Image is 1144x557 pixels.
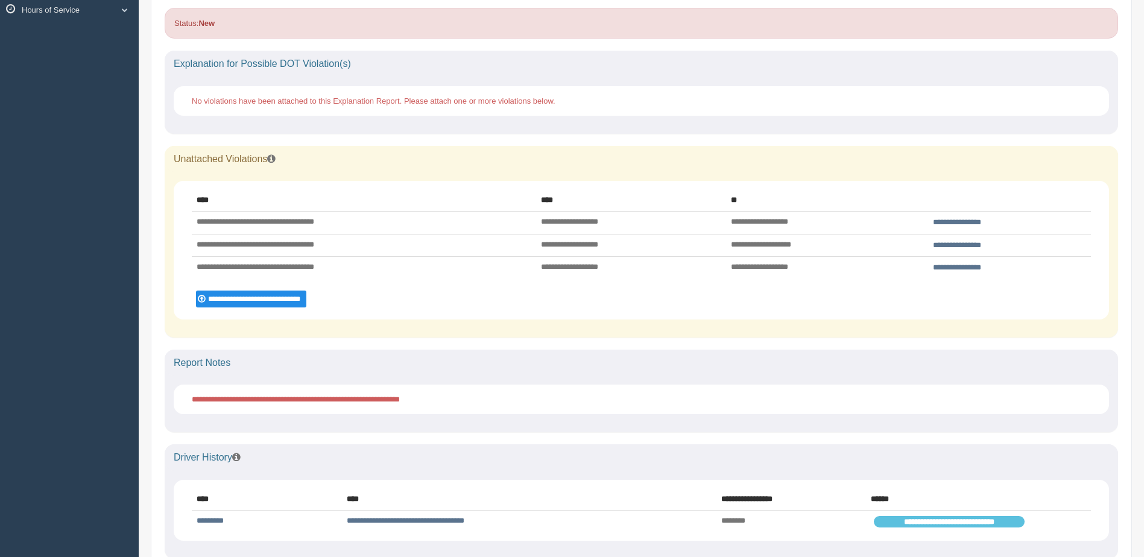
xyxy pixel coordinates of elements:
div: Explanation for Possible DOT Violation(s) [165,51,1118,77]
span: No violations have been attached to this Explanation Report. Please attach one or more violations... [192,96,555,105]
div: Status: [165,8,1118,39]
div: Unattached Violations [165,146,1118,172]
div: Report Notes [165,350,1118,376]
div: Driver History [165,444,1118,471]
strong: New [198,19,215,28]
